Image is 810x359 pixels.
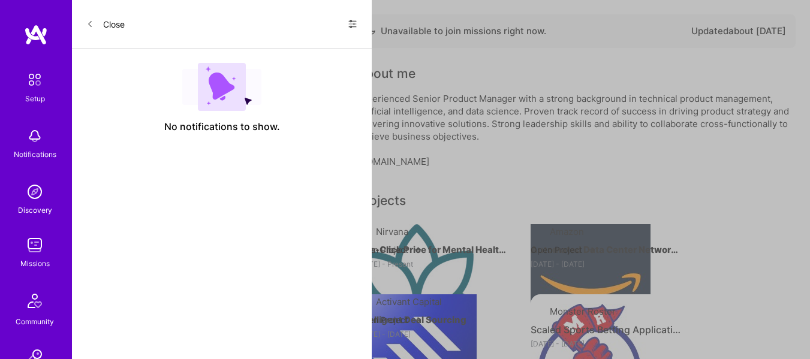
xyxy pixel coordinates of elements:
[25,92,45,105] div: Setup
[20,286,49,315] img: Community
[86,14,125,34] button: Close
[164,120,280,133] span: No notifications to show.
[23,124,47,148] img: bell
[20,257,50,270] div: Missions
[22,67,47,92] img: setup
[18,204,52,216] div: Discovery
[182,63,261,111] img: empty
[24,24,48,46] img: logo
[23,180,47,204] img: discovery
[14,148,56,161] div: Notifications
[16,315,54,328] div: Community
[23,233,47,257] img: teamwork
